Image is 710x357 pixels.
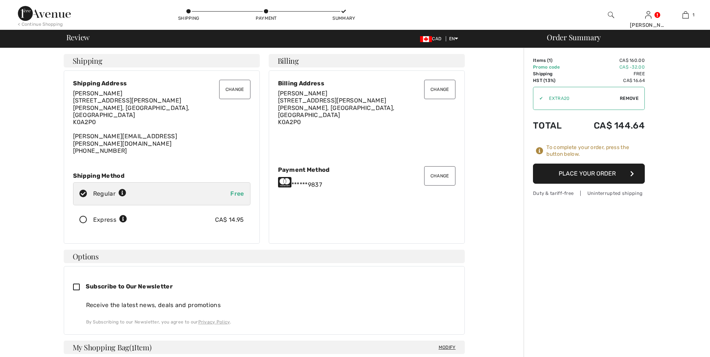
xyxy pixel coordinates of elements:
[332,15,355,22] div: Summary
[546,144,645,158] div: To complete your order, press the button below.
[573,77,645,84] td: CA$ 16.64
[573,70,645,77] td: Free
[18,6,71,21] img: 1ère Avenue
[93,215,127,224] div: Express
[73,172,250,179] div: Shipping Method
[682,10,689,19] img: My Bag
[630,21,666,29] div: [PERSON_NAME]
[255,15,277,22] div: Payment
[73,90,123,97] span: [PERSON_NAME]
[230,190,244,197] span: Free
[219,80,250,99] button: Change
[73,97,190,126] span: [STREET_ADDRESS][PERSON_NAME] [PERSON_NAME], [GEOGRAPHIC_DATA], [GEOGRAPHIC_DATA] K0A2P0
[645,11,651,18] a: Sign In
[667,10,704,19] a: 1
[533,164,645,184] button: Place Your Order
[278,166,455,173] div: Payment Method
[533,57,573,64] td: Items ( )
[132,342,134,351] span: 1
[449,36,458,41] span: EN
[86,301,455,310] div: Receive the latest news, deals and promotions
[573,64,645,70] td: CA$ -32.00
[198,319,230,325] a: Privacy Policy
[573,113,645,138] td: CA$ 144.64
[533,70,573,77] td: Shipping
[420,36,444,41] span: CAD
[424,80,455,99] button: Change
[278,80,455,87] div: Billing Address
[215,215,244,224] div: CA$ 14.95
[93,189,126,198] div: Regular
[278,57,299,64] span: Billing
[73,80,250,87] div: Shipping Address
[129,342,151,352] span: ( Item)
[533,190,645,197] div: Duty & tariff-free | Uninterrupted shipping
[620,95,638,102] span: Remove
[573,57,645,64] td: CA$ 160.00
[538,34,706,41] div: Order Summary
[64,341,465,354] h4: My Shopping Bag
[439,344,456,351] span: Modify
[86,319,455,325] div: By Subscribing to our Newsletter, you agree to our .
[177,15,200,22] div: Shipping
[420,36,432,42] img: Canadian Dollar
[424,166,455,186] button: Change
[73,57,102,64] span: Shipping
[533,64,573,70] td: Promo code
[533,95,543,102] div: ✔
[86,283,173,290] span: Subscribe to Our Newsletter
[645,10,651,19] img: My Info
[73,90,250,154] div: [PERSON_NAME][EMAIL_ADDRESS][PERSON_NAME][DOMAIN_NAME] [PHONE_NUMBER]
[549,58,551,63] span: 1
[278,90,328,97] span: [PERSON_NAME]
[533,113,573,138] td: Total
[278,97,395,126] span: [STREET_ADDRESS][PERSON_NAME] [PERSON_NAME], [GEOGRAPHIC_DATA], [GEOGRAPHIC_DATA] K0A2P0
[64,250,465,263] h4: Options
[66,34,90,41] span: Review
[692,12,694,18] span: 1
[608,10,614,19] img: search the website
[543,87,620,110] input: Promo code
[18,21,63,28] div: < Continue Shopping
[533,77,573,84] td: HST (13%)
